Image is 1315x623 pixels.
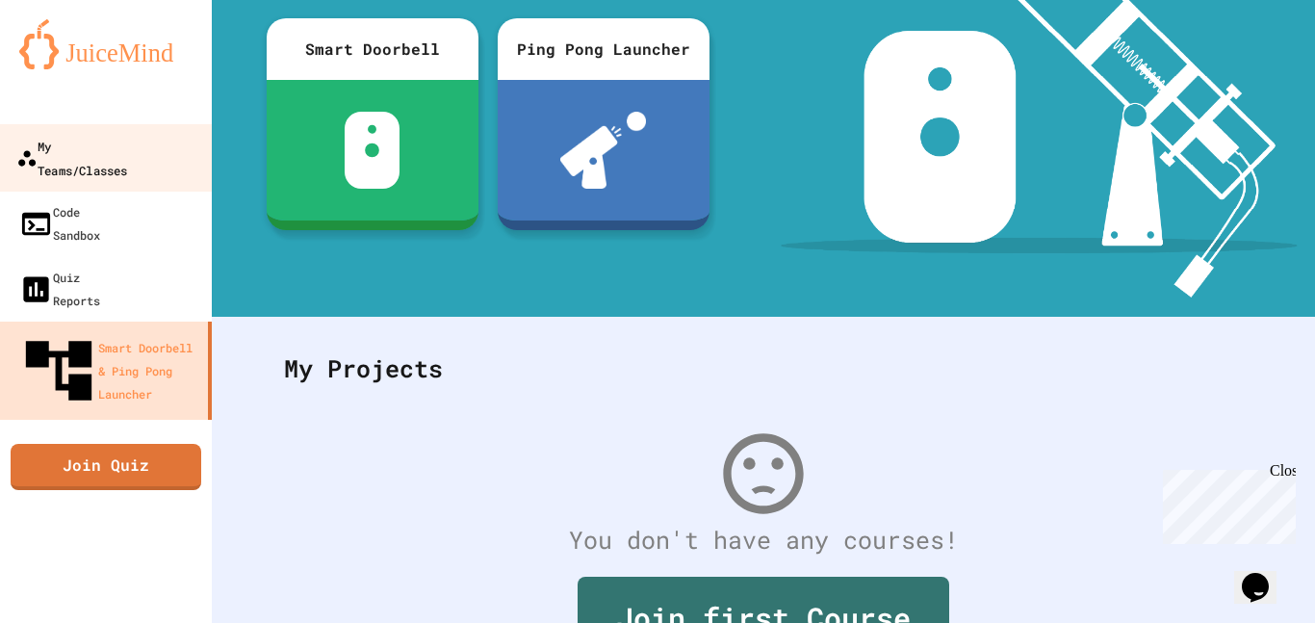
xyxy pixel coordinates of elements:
img: sdb-white.svg [345,112,400,189]
div: My Projects [265,331,1262,406]
div: Code Sandbox [19,200,100,247]
a: Join Quiz [11,444,201,490]
iframe: chat widget [1234,546,1296,604]
img: logo-orange.svg [19,19,193,69]
div: You don't have any courses! [265,522,1262,558]
img: ppl-with-ball.png [560,112,646,189]
div: My Teams/Classes [16,134,127,181]
div: Smart Doorbell & Ping Pong Launcher [19,331,200,410]
div: Quiz Reports [19,266,100,312]
div: Chat with us now!Close [8,8,133,122]
div: Smart Doorbell [267,18,478,80]
div: Ping Pong Launcher [498,18,709,80]
iframe: chat widget [1155,462,1296,544]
